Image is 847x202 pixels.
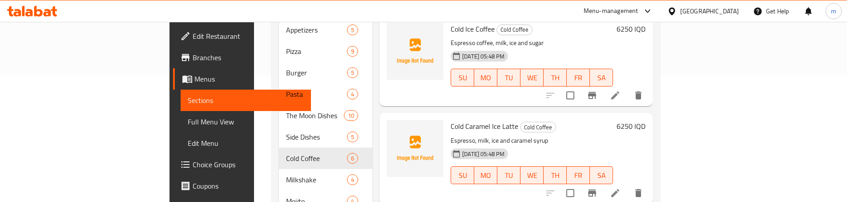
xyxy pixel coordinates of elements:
span: 5 [347,69,358,77]
span: FR [570,169,586,182]
span: Pasta [286,89,347,99]
span: Branches [193,52,304,63]
span: SU [455,71,471,84]
span: Cold Coffee [520,122,556,132]
span: Side Dishes [286,132,347,142]
span: FR [570,71,586,84]
span: Cold Ice Coffee [451,22,495,36]
div: Cold Coffee6 [279,148,372,169]
span: TH [547,71,563,84]
button: SA [590,69,613,87]
span: Burger [286,67,347,78]
div: items [347,132,358,142]
span: Cold Caramel Ice Latte [451,120,518,133]
button: SU [451,166,474,184]
span: TU [501,169,517,182]
span: SU [455,169,471,182]
div: items [347,153,358,164]
a: Sections [181,90,311,111]
a: Edit Menu [181,132,311,154]
div: Burger5 [279,62,372,83]
span: [DATE] 05:48 PM [459,150,508,158]
span: Cold Coffee [286,153,347,164]
span: Cold Coffee [497,25,532,35]
div: items [347,67,358,78]
h6: 6250 IQD [617,120,645,132]
span: Milkshake [286,174,347,185]
div: The Moon Dishes10 [279,105,372,126]
span: 4 [347,176,358,184]
button: FR [567,166,590,184]
button: SA [590,166,613,184]
a: Coupons [173,175,311,197]
button: MO [474,69,497,87]
span: Select to update [561,86,580,105]
div: items [347,174,358,185]
p: Espresso coffee, milk, ice and sugar [451,37,613,49]
a: Edit menu item [610,90,621,101]
div: items [347,46,358,57]
button: delete [628,85,649,106]
button: WE [520,69,544,87]
button: TU [497,69,520,87]
a: Branches [173,47,311,68]
span: [DATE] 05:48 PM [459,52,508,61]
span: Full Menu View [188,116,304,127]
button: TH [544,69,567,87]
div: items [347,89,358,99]
span: 5 [347,26,358,34]
span: MO [478,169,494,182]
div: Side Dishes5 [279,126,372,148]
span: WE [524,169,540,182]
span: m [831,6,836,16]
span: Pizza [286,46,347,57]
a: Full Menu View [181,111,311,132]
div: Pasta4 [279,83,372,105]
button: MO [474,166,497,184]
span: WE [524,71,540,84]
span: Edit Menu [188,138,304,148]
button: TU [497,166,520,184]
span: 9 [347,47,358,56]
span: TH [547,169,563,182]
button: Branch-specific-item [581,85,603,106]
div: Cold Coffee [496,25,532,35]
button: WE [520,166,544,184]
span: TU [501,71,517,84]
p: Espresso, milk, ice and caramel syrup [451,135,613,146]
div: Menu-management [584,6,638,16]
span: MO [478,71,494,84]
a: Choice Groups [173,154,311,175]
span: SA [593,169,609,182]
button: FR [567,69,590,87]
div: Pizza9 [279,41,372,62]
span: Choice Groups [193,159,304,170]
span: The Moon Dishes [286,110,344,121]
span: 4 [347,90,358,99]
span: Coupons [193,181,304,191]
div: items [344,110,358,121]
div: Cold Coffee [520,122,556,132]
a: Edit Restaurant [173,25,311,47]
span: 5 [347,133,358,141]
div: Appetizers5 [279,19,372,41]
a: Menus [173,68,311,90]
img: Cold Caramel Ice Latte [387,120,444,177]
span: Appetizers [286,25,347,35]
div: items [347,25,358,35]
span: 10 [344,111,358,120]
img: Cold Ice Coffee [387,23,444,80]
div: Milkshake4 [279,169,372,190]
span: SA [593,71,609,84]
h6: 6250 IQD [617,23,645,35]
button: TH [544,166,567,184]
span: Edit Restaurant [193,31,304,41]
